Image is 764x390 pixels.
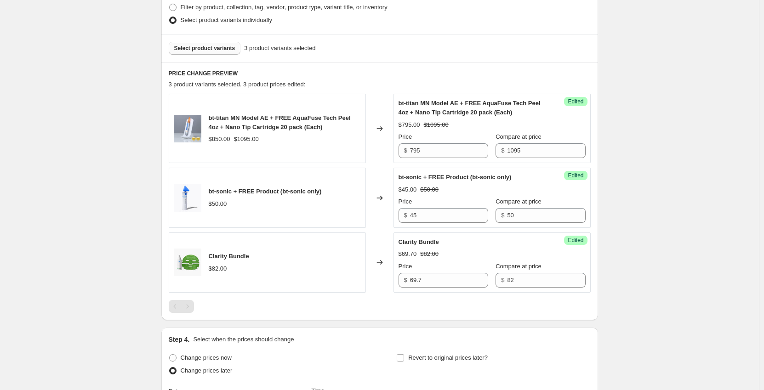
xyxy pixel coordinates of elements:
strike: $1095.00 [234,135,259,144]
img: TITAN-1-PDP-EQ-1000X1000_bff3af13-68c7-432e-9d99-25bded439814_80x.jpg [174,115,201,142]
span: Filter by product, collection, tag, vendor, product type, variant title, or inventory [181,4,388,11]
h2: Step 4. [169,335,190,344]
nav: Pagination [169,300,194,313]
span: Price [399,263,412,270]
span: $ [404,147,407,154]
div: $50.00 [209,199,227,209]
div: $82.00 [209,264,227,273]
span: bt-titan MN Model AE + FREE AquaFuse Tech Peel 4oz + Nano Tip Cartridge 20 pack (Each) [209,114,351,130]
span: Compare at price [496,198,542,205]
span: bt-sonic + FREE Product (bt-sonic only) [209,188,322,195]
h6: PRICE CHANGE PREVIEW [169,70,591,77]
span: Compare at price [496,133,542,140]
span: Edited [568,98,583,105]
span: Clarity Bundle [399,238,439,245]
strike: $82.00 [420,249,439,259]
div: $45.00 [399,185,417,194]
span: Compare at price [496,263,542,270]
div: $795.00 [399,120,420,130]
span: bt-sonic + FREE Product (bt-sonic only) [399,174,512,181]
div: $69.70 [399,249,417,259]
span: Price [399,198,412,205]
span: $ [501,212,504,219]
span: 3 product variants selected [244,44,315,53]
span: $ [404,212,407,219]
span: Change prices now [181,354,232,361]
div: $850.00 [209,135,230,144]
span: $ [404,277,407,283]
p: Select when the prices should change [193,335,294,344]
span: Revert to original prices later? [408,354,488,361]
span: Price [399,133,412,140]
button: Select product variants [169,42,241,55]
img: 1-0072025-SONIC-ATF-PDP-REV070325_80x.jpg [174,184,201,212]
strike: $1095.00 [424,120,449,130]
span: $ [501,147,504,154]
span: Change prices later [181,367,233,374]
span: $ [501,277,504,283]
span: 3 product variants selected. 3 product prices edited: [169,81,306,88]
img: 2Untitled-2_3e26e46e-5846-4316-bd1d-ca375326ceef_80x.jpg [174,249,201,276]
span: Select product variants [174,45,235,52]
span: bt-titan MN Model AE + FREE AquaFuse Tech Peel 4oz + Nano Tip Cartridge 20 pack (Each) [399,100,541,116]
strike: $50.00 [420,185,439,194]
span: Clarity Bundle [209,253,249,260]
span: Edited [568,237,583,244]
span: Select product variants individually [181,17,272,23]
span: Edited [568,172,583,179]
